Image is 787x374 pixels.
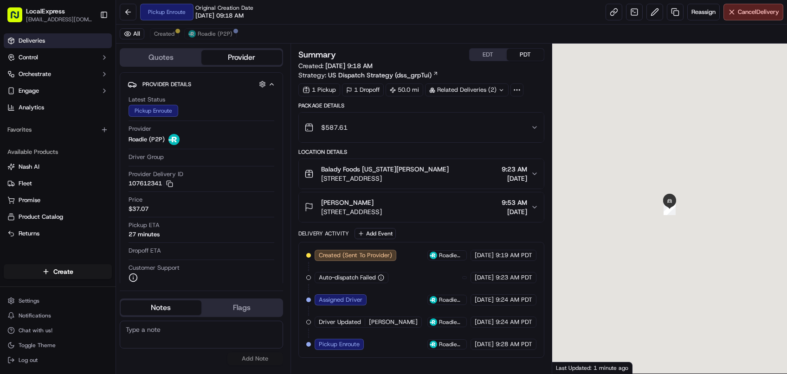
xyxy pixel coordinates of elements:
[19,53,38,62] span: Control
[319,251,392,260] span: Created (Sent To Provider)
[430,252,437,259] img: roadie-logo-v2.jpg
[4,50,112,65] button: Control
[4,226,112,241] button: Returns
[19,229,39,238] span: Returns
[738,8,779,16] span: Cancel Delivery
[321,174,449,183] span: [STREET_ADDRESS]
[319,296,362,304] span: Assigned Driver
[129,205,148,213] span: $37.07
[386,83,423,96] div: 50.0 mi
[19,213,63,221] span: Product Catalog
[4,324,112,337] button: Chat with us!
[19,297,39,304] span: Settings
[19,103,44,112] span: Analytics
[355,228,396,239] button: Add Event
[4,67,112,82] button: Orchestrate
[328,70,432,80] span: US Dispatch Strategy (dss_grpTui)
[691,8,716,16] span: Reassign
[4,83,112,98] button: Engage
[502,174,527,183] span: [DATE]
[502,207,527,216] span: [DATE]
[321,165,449,174] span: Balady Foods [US_STATE][PERSON_NAME]
[19,356,38,364] span: Log out
[439,252,464,259] span: Roadie (P2P)
[298,102,544,109] div: Package Details
[496,340,532,349] span: 9:28 AM PDT
[4,354,112,367] button: Log out
[319,340,360,349] span: Pickup Enroute
[439,296,464,304] span: Roadie (P2P)
[4,122,112,137] div: Favorites
[129,221,160,229] span: Pickup ETA
[26,16,92,23] button: [EMAIL_ADDRESS][DOMAIN_NAME]
[19,342,56,349] span: Toggle Theme
[19,37,45,45] span: Deliveries
[298,83,340,96] div: 1 Pickup
[7,179,108,188] a: Fleet
[439,318,464,326] span: Roadie (P2P)
[325,62,373,70] span: [DATE] 9:18 AM
[168,134,180,145] img: roadie-logo-v2.jpg
[475,318,494,326] span: [DATE]
[120,28,144,39] button: All
[475,340,494,349] span: [DATE]
[321,123,348,132] span: $587.61
[7,213,108,221] a: Product Catalog
[129,153,164,161] span: Driver Group
[430,318,437,326] img: roadie-logo-v2.jpg
[129,264,180,272] span: Customer Support
[188,30,196,38] img: roadie-logo-v2.jpg
[4,100,112,115] a: Analytics
[299,192,544,222] button: [PERSON_NAME][STREET_ADDRESS]9:53 AM[DATE]
[4,145,112,159] div: Available Products
[298,51,336,59] h3: Summary
[129,170,183,178] span: Provider Delivery ID
[19,327,52,334] span: Chat with us!
[470,49,507,61] button: EDT
[26,6,65,16] button: LocalExpress
[92,32,112,39] span: Pylon
[129,179,173,188] button: 107612341
[142,81,191,88] span: Provider Details
[328,70,439,80] a: US Dispatch Strategy (dss_grpTui)
[198,30,232,38] span: Roadie (P2P)
[4,159,112,174] button: Nash AI
[7,229,108,238] a: Returns
[4,33,112,48] a: Deliveries
[496,296,532,304] span: 9:24 AM PDT
[321,207,382,216] span: [STREET_ADDRESS]
[507,49,544,61] button: PDT
[475,273,494,282] span: [DATE]
[321,198,374,207] span: [PERSON_NAME]
[502,165,527,174] span: 9:23 AM
[369,318,418,326] span: [PERSON_NAME]
[4,264,112,279] button: Create
[195,4,253,12] span: Original Creation Date
[129,247,161,255] span: Dropoff ETA
[129,135,165,144] span: Roadie (P2P)
[552,362,632,374] div: Last Updated: 1 minute ago
[723,4,783,20] button: CancelDelivery
[502,198,527,207] span: 9:53 AM
[430,296,437,304] img: roadie-logo-v2.jpg
[664,203,676,215] div: 7
[496,318,532,326] span: 9:24 AM PDT
[299,159,544,189] button: Balady Foods [US_STATE][PERSON_NAME][STREET_ADDRESS]9:23 AM[DATE]
[195,12,244,20] span: [DATE] 09:18 AM
[298,148,544,156] div: Location Details
[4,4,96,26] button: LocalExpress[EMAIL_ADDRESS][DOMAIN_NAME]
[425,83,509,96] div: Related Deliveries (2)
[19,163,39,171] span: Nash AI
[150,28,179,39] button: Created
[129,230,160,239] div: 27 minutes
[475,296,494,304] span: [DATE]
[129,196,142,204] span: Price
[4,339,112,352] button: Toggle Theme
[128,76,275,92] button: Provider Details
[342,83,384,96] div: 1 Dropoff
[298,70,439,80] div: Strategy:
[439,341,464,348] span: Roadie (P2P)
[7,196,108,204] a: Promise
[7,163,108,171] a: Nash AI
